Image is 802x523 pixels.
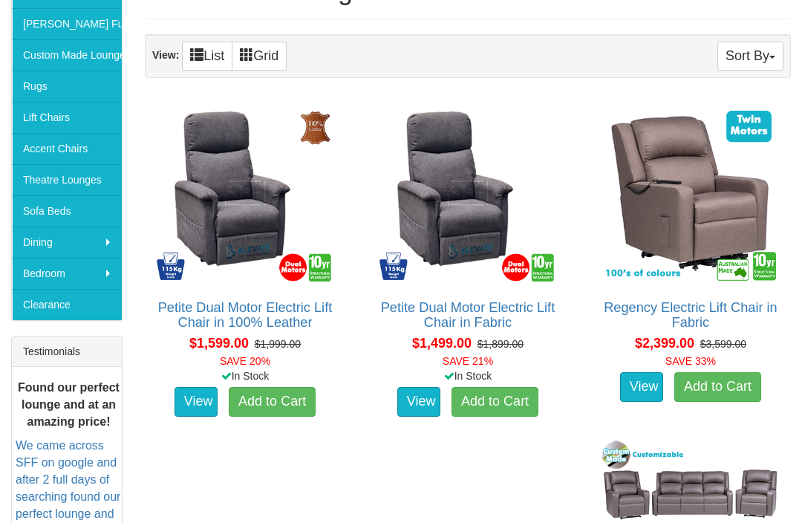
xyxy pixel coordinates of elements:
a: Theatre Lounges [12,164,122,195]
del: $1,999.00 [255,338,301,350]
font: SAVE 21% [443,355,493,367]
span: $1,599.00 [189,336,249,351]
font: SAVE 33% [665,355,716,367]
a: View [620,372,663,402]
a: Bedroom [12,258,122,289]
a: Add to Cart [229,387,316,417]
strong: View: [152,50,179,62]
img: Petite Dual Motor Electric Lift Chair in 100% Leather [153,101,337,285]
a: Clearance [12,289,122,320]
a: Rugs [12,71,122,102]
a: List [182,42,232,71]
a: View [175,387,218,417]
a: Grid [232,42,287,71]
a: Dining [12,227,122,258]
img: Regency Electric Lift Chair in Fabric [599,101,783,285]
span: $2,399.00 [635,336,694,351]
b: Found our perfect lounge and at an amazing price! [18,381,120,428]
img: Petite Dual Motor Electric Lift Chair in Fabric [376,101,560,285]
button: Sort By [717,42,783,71]
div: In Stock [142,368,348,383]
div: In Stock [365,368,571,383]
a: Petite Dual Motor Electric Lift Chair in 100% Leather [158,300,333,330]
a: Accent Chairs [12,133,122,164]
a: Custom Made Lounges [12,39,122,71]
a: Regency Electric Lift Chair in Fabric [604,300,777,330]
a: View [397,387,440,417]
div: Testimonials [12,337,122,367]
span: $1,499.00 [412,336,472,351]
a: [PERSON_NAME] Furniture [12,8,122,39]
del: $3,599.00 [700,338,746,350]
a: Sofa Beds [12,195,122,227]
a: Petite Dual Motor Electric Lift Chair in Fabric [381,300,555,330]
font: SAVE 20% [220,355,270,367]
a: Add to Cart [451,387,538,417]
del: $1,899.00 [477,338,524,350]
a: Add to Cart [674,372,761,402]
a: Lift Chairs [12,102,122,133]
